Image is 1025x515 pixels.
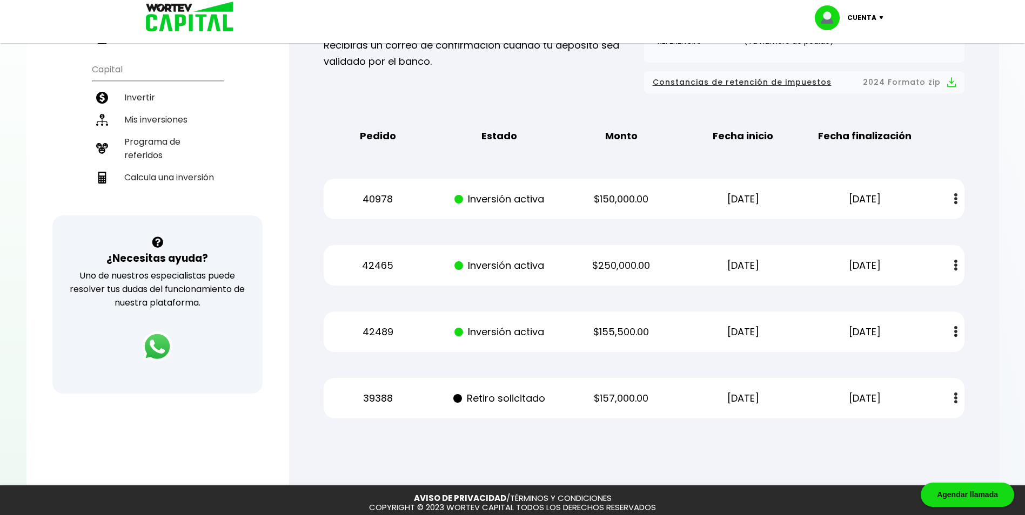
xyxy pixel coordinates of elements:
[414,494,612,503] p: /
[326,324,429,340] p: 42489
[692,324,794,340] p: [DATE]
[92,166,223,188] a: Calcula una inversión
[818,128,912,144] b: Fecha finalización
[481,128,517,144] b: Estado
[692,257,794,274] p: [DATE]
[814,191,916,207] p: [DATE]
[66,269,249,309] p: Uno de nuestros especialistas puede resolver tus dudas del funcionamiento de nuestra plataforma.
[326,390,429,406] p: 39388
[510,492,612,504] a: TÉRMINOS Y CONDICIONES
[570,257,673,274] p: $250,000.00
[713,128,773,144] b: Fecha inicio
[448,324,551,340] p: Inversión activa
[96,172,108,184] img: calculadora-icon.17d418c4.svg
[815,5,847,30] img: profile-image
[570,324,673,340] p: $155,500.00
[448,390,551,406] p: Retiro solicitado
[448,257,551,274] p: Inversión activa
[96,114,108,126] img: inversiones-icon.6695dc30.svg
[814,257,916,274] p: [DATE]
[921,483,1014,507] div: Agendar llamada
[369,503,656,512] p: COPYRIGHT © 2023 WORTEV CAPITAL TODOS LOS DERECHOS RESERVADOS
[570,390,673,406] p: $157,000.00
[448,191,551,207] p: Inversión activa
[414,492,506,504] a: AVISO DE PRIVACIDAD
[326,191,429,207] p: 40978
[692,191,794,207] p: [DATE]
[847,10,876,26] p: Cuenta
[814,390,916,406] p: [DATE]
[876,16,891,19] img: icon-down
[106,250,208,266] h3: ¿Necesitas ayuda?
[692,390,794,406] p: [DATE]
[605,128,638,144] b: Monto
[653,76,956,89] button: Constancias de retención de impuestos2024 Formato zip
[814,324,916,340] p: [DATE]
[326,257,429,274] p: 42465
[96,92,108,104] img: invertir-icon.b3b967d7.svg
[92,86,223,109] a: Invertir
[570,191,673,207] p: $150,000.00
[92,131,223,166] a: Programa de referidos
[92,57,223,215] ul: Capital
[92,109,223,131] a: Mis inversiones
[653,76,832,89] span: Constancias de retención de impuestos
[142,331,172,362] img: logos_whatsapp-icon.242b2217.svg
[96,143,108,154] img: recomiendanos-icon.9b8e9327.svg
[360,128,396,144] b: Pedido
